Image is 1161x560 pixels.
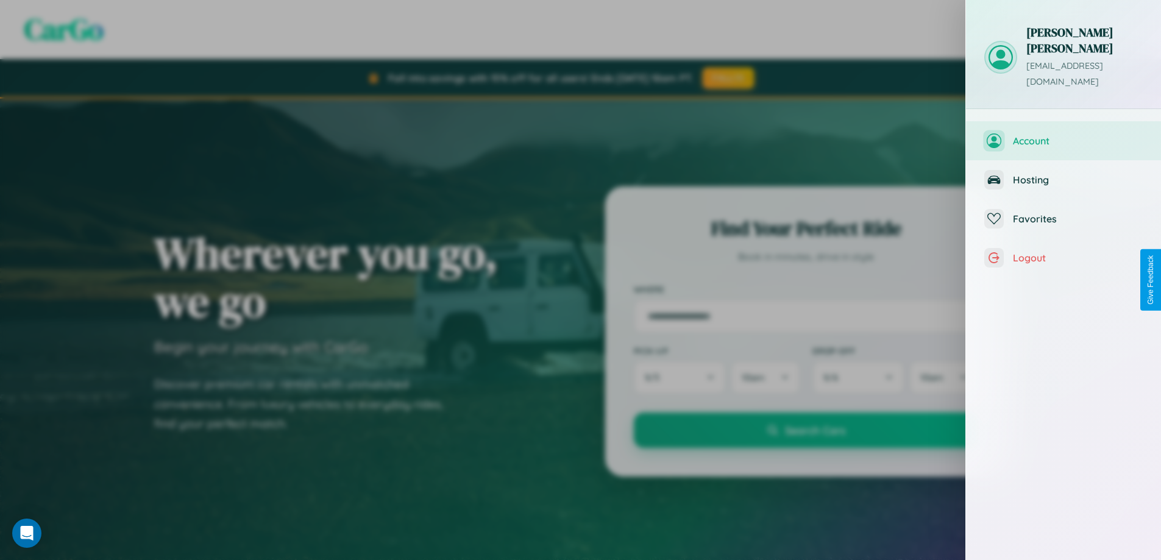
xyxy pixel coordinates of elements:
button: Hosting [966,160,1161,199]
span: Logout [1013,252,1143,264]
span: Favorites [1013,213,1143,225]
span: Hosting [1013,174,1143,186]
h3: [PERSON_NAME] [PERSON_NAME] [1026,24,1143,56]
span: Account [1013,135,1143,147]
div: Give Feedback [1146,255,1155,305]
button: Favorites [966,199,1161,238]
button: Logout [966,238,1161,277]
div: Open Intercom Messenger [12,519,41,548]
button: Account [966,121,1161,160]
p: [EMAIL_ADDRESS][DOMAIN_NAME] [1026,58,1143,90]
